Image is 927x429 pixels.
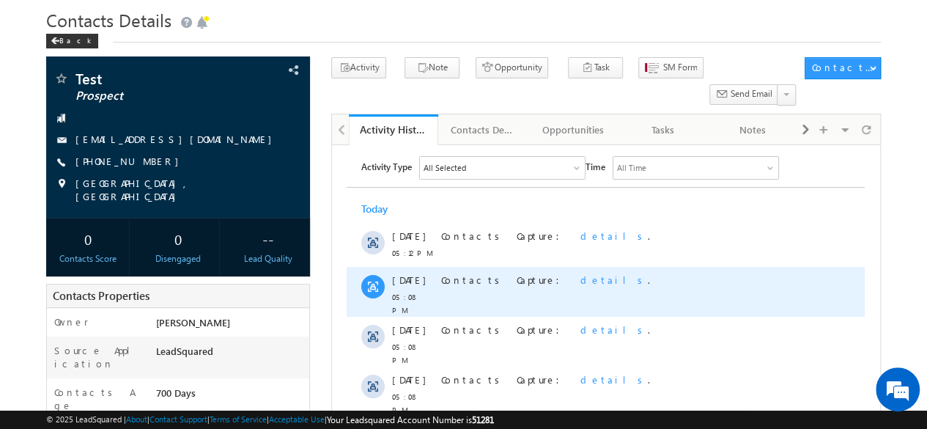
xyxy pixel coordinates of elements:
div: . [109,128,361,142]
div: . [109,372,361,385]
button: Contacts Actions [805,57,880,79]
a: Opportunities [528,114,618,145]
span: © 2025 LeadSquared | | | | | [46,413,494,427]
span: details [248,178,316,191]
span: details [248,328,316,340]
div: Contacts Score [50,252,125,265]
span: [DATE] [60,178,93,191]
a: About [126,414,147,424]
span: 05:03 PM [60,389,104,402]
div: All Time [285,16,314,29]
span: Contacts Capture: [109,228,237,241]
span: details [248,372,316,384]
span: Send Email [730,87,772,100]
span: Contacts Capture: [109,328,237,340]
span: [DATE] [60,84,93,98]
div: Contacts Details [450,121,515,139]
span: 05:05 PM [60,345,104,358]
button: Send Email [709,84,778,106]
span: Activity Type [29,11,80,33]
span: [DATE] [60,128,93,142]
div: Lead Quality [230,252,306,265]
span: [DATE] [60,228,93,241]
a: Contacts Details [438,114,528,145]
span: details [248,228,316,241]
div: Notes [720,121,785,139]
a: Contact Support [149,414,207,424]
div: Contacts Actions [811,61,874,74]
span: 05:08 PM [60,245,104,271]
li: Activity History [349,114,439,144]
span: details [248,278,316,290]
div: 0 [140,225,215,252]
div: Activity History [360,122,428,136]
span: Contacts Details [46,8,171,32]
a: Tasks [618,114,709,145]
a: [EMAIL_ADDRESS][DOMAIN_NAME] [75,133,279,145]
a: Back [46,33,106,45]
span: 51281 [472,414,494,425]
a: Terms of Service [210,414,267,424]
span: Contacts Capture: [109,128,237,141]
span: Contacts Properties [53,288,149,303]
button: Activity [331,57,386,78]
div: Today [29,57,77,70]
div: . [109,228,361,241]
button: SM Form [638,57,703,78]
label: Owner [54,315,89,329]
div: Disengaged [140,252,215,265]
div: Back [46,34,98,48]
span: Contacts Capture: [109,178,237,191]
span: Test [75,71,237,86]
div: . [109,416,361,429]
div: 700 Days [152,386,309,406]
span: 05:12 PM [60,101,104,114]
span: [PERSON_NAME] [155,316,229,329]
span: [DATE] [60,278,93,291]
span: SM Form [662,61,697,74]
a: Activity History [349,114,439,145]
div: 0 [50,225,125,252]
li: Contacts Details [438,114,528,144]
span: details [248,84,316,97]
span: [DATE] [60,416,93,429]
div: . [109,178,361,191]
label: Source Application [54,344,142,370]
span: 05:08 PM [60,145,104,172]
span: 05:07 PM [60,295,104,321]
div: . [109,278,361,291]
button: Note [405,57,459,78]
div: . [109,328,361,341]
span: Your Leadsquared Account Number is [327,414,494,425]
div: LeadSquared [152,344,309,364]
label: Contacts Age [54,386,142,412]
div: Tasks [630,121,695,139]
span: [GEOGRAPHIC_DATA], [GEOGRAPHIC_DATA] [75,177,287,203]
div: -- [230,225,306,252]
span: [DATE] [60,372,93,385]
div: . [109,84,361,98]
span: Contacts Capture: [109,416,237,428]
div: All Selected [88,12,253,34]
a: Notes [708,114,798,145]
span: Contacts Capture: [109,278,237,290]
span: [PHONE_NUMBER] [75,155,186,169]
span: 05:08 PM [60,195,104,221]
span: details [248,128,316,141]
span: Contacts Capture: [109,84,237,97]
div: All Selected [92,16,134,29]
span: Prospect [75,89,237,103]
span: [DATE] [60,328,93,341]
span: details [248,416,316,428]
div: Opportunities [540,121,605,139]
button: Opportunity [476,57,548,78]
span: Time [254,11,273,33]
a: Acceptable Use [269,414,325,424]
span: Contacts Capture: [109,372,237,384]
button: Task [568,57,623,78]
